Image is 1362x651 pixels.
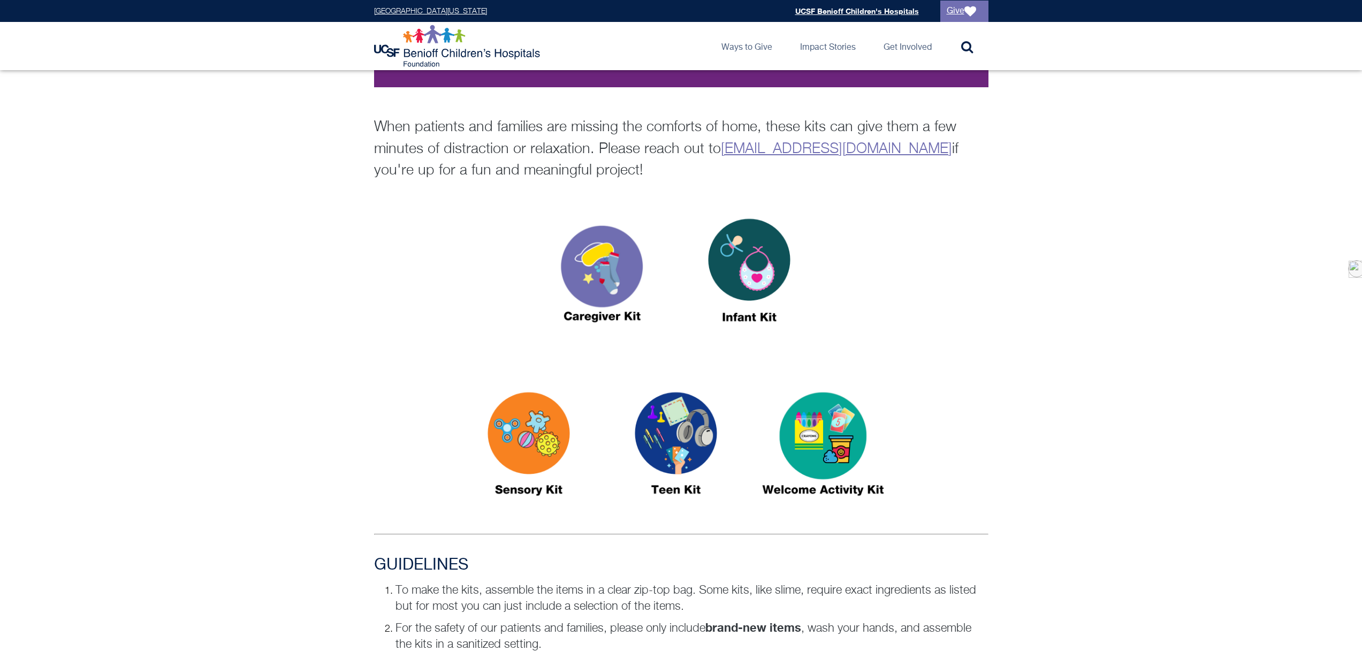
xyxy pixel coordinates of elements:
a: Get Involved [875,22,940,70]
a: [EMAIL_ADDRESS][DOMAIN_NAME] [721,142,952,156]
p: When patients and families are missing the comforts of home, these kits can give them a few minut... [374,117,988,182]
img: Sensory Kits [462,372,596,526]
h3: GUIDELINES [374,556,988,575]
img: caregiver kit [535,198,669,352]
a: Impact Stories [792,22,864,70]
a: [GEOGRAPHIC_DATA][US_STATE] [374,7,487,15]
a: Give [940,1,988,22]
img: Logo for UCSF Benioff Children's Hospitals Foundation [374,25,543,67]
a: Ways to Give [713,22,781,70]
img: Teen Kit [609,372,743,526]
strong: brand-new items [705,620,801,634]
img: infant kit [682,198,816,352]
p: To make the kits, assemble the items in a clear zip-top bag. Some kits, like slime, require exact... [395,582,988,615]
a: UCSF Benioff Children's Hospitals [795,6,919,16]
img: Activity Kits [756,372,890,526]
